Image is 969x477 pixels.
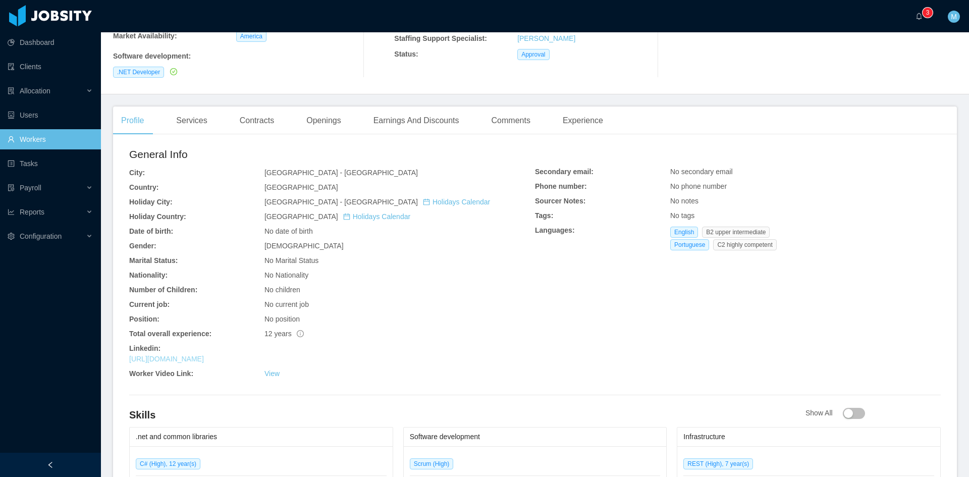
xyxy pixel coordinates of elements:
b: Phone number: [535,182,587,190]
span: No date of birth [264,227,313,235]
i: icon: solution [8,87,15,94]
span: No Marital Status [264,256,318,264]
span: Portuguese [670,239,709,250]
span: English [670,227,698,238]
div: Comments [483,107,539,135]
span: Payroll [20,184,41,192]
span: No notes [670,197,698,205]
b: Nationality: [129,271,168,279]
div: No tags [670,210,941,221]
div: Experience [555,107,611,135]
span: Approval [517,49,549,60]
i: icon: calendar [343,213,350,220]
div: Software development [410,428,661,446]
b: Holiday Country: [129,213,186,221]
span: [GEOGRAPHIC_DATA] [264,183,338,191]
b: Date of birth: [129,227,173,235]
span: [DEMOGRAPHIC_DATA] [264,242,344,250]
b: Languages: [535,226,575,234]
div: Infrastructure [683,428,934,446]
a: icon: calendarHolidays Calendar [423,198,490,206]
b: Status: [394,50,418,58]
span: No current job [264,300,309,308]
span: Configuration [20,232,62,240]
b: Tags: [535,211,553,220]
b: Holiday City: [129,198,173,206]
b: Worker Video Link: [129,369,193,378]
b: City: [129,169,145,177]
span: No secondary email [670,168,733,176]
b: Total overall experience: [129,330,211,338]
span: Reports [20,208,44,216]
b: Sourcer Notes: [535,197,585,205]
a: icon: calendarHolidays Calendar [343,213,410,221]
a: [URL][DOMAIN_NAME] [129,355,204,363]
sup: 3 [923,8,933,18]
b: Number of Children: [129,286,197,294]
span: REST (High), 7 year(s) [683,458,753,469]
span: C# (High), 12 year(s) [136,458,200,469]
a: icon: pie-chartDashboard [8,32,93,52]
span: .NET Developer [113,67,164,78]
i: icon: line-chart [8,208,15,216]
span: [GEOGRAPHIC_DATA] [264,213,410,221]
a: View [264,369,280,378]
b: Position: [129,315,159,323]
b: Gender: [129,242,156,250]
i: icon: calendar [423,198,430,205]
b: Linkedin: [129,344,160,352]
div: Openings [298,107,349,135]
a: icon: userWorkers [8,129,93,149]
h2: General Info [129,146,535,163]
a: icon: auditClients [8,57,93,77]
span: Allocation [20,87,50,95]
p: 3 [926,8,930,18]
i: icon: setting [8,233,15,240]
h4: Skills [129,408,805,422]
b: Marital Status: [129,256,178,264]
div: .net and common libraries [136,428,387,446]
i: icon: bell [916,13,923,20]
div: Services [168,107,215,135]
span: 12 years [264,330,304,338]
b: Market Availability: [113,32,177,40]
span: No children [264,286,300,294]
div: Contracts [232,107,282,135]
span: Show All [805,409,865,417]
a: [PERSON_NAME] [517,34,575,42]
div: Profile [113,107,152,135]
a: icon: check-circle [168,68,177,76]
span: B2 upper intermediate [702,227,770,238]
span: No phone number [670,182,727,190]
div: Earnings And Discounts [365,107,467,135]
b: Secondary email: [535,168,594,176]
b: Staffing Support Specialist: [394,34,487,42]
span: No Nationality [264,271,308,279]
b: Country: [129,183,158,191]
i: icon: file-protect [8,184,15,191]
a: icon: profileTasks [8,153,93,174]
span: [GEOGRAPHIC_DATA] - [GEOGRAPHIC_DATA] [264,169,418,177]
i: icon: check-circle [170,68,177,75]
b: Current job: [129,300,170,308]
b: Software development : [113,52,191,60]
span: America [236,31,266,42]
span: info-circle [297,330,304,337]
span: M [951,11,957,23]
span: C2 highly competent [713,239,776,250]
span: No position [264,315,300,323]
a: icon: robotUsers [8,105,93,125]
span: Scrum (High) [410,458,454,469]
span: [GEOGRAPHIC_DATA] - [GEOGRAPHIC_DATA] [264,198,490,206]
